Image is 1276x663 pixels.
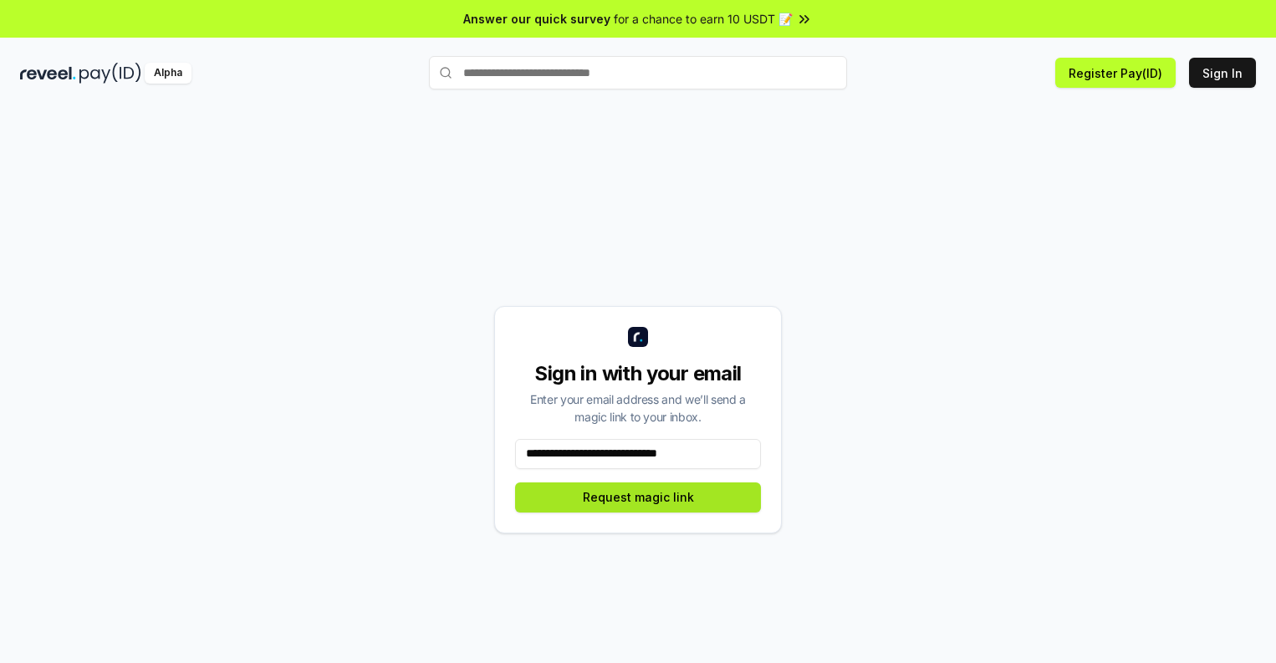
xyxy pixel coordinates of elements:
div: Alpha [145,63,191,84]
img: logo_small [628,327,648,347]
span: Answer our quick survey [463,10,610,28]
img: pay_id [79,63,141,84]
button: Sign In [1189,58,1256,88]
div: Sign in with your email [515,360,761,387]
div: Enter your email address and we’ll send a magic link to your inbox. [515,390,761,426]
img: reveel_dark [20,63,76,84]
button: Register Pay(ID) [1055,58,1176,88]
button: Request magic link [515,482,761,513]
span: for a chance to earn 10 USDT 📝 [614,10,793,28]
